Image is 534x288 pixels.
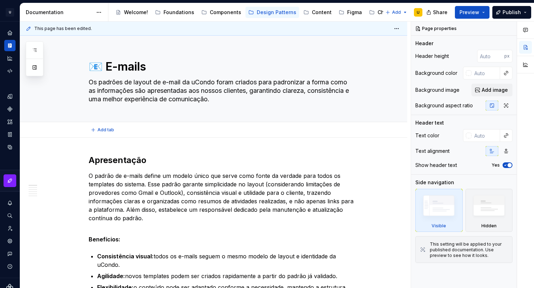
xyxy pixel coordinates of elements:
a: Changelog [366,7,408,18]
p: px [504,53,510,59]
a: Design Patterns [245,7,299,18]
div: Side navigation [415,179,454,186]
a: Components [198,7,244,18]
strong: Consistência visual: [97,253,154,260]
button: Preview [455,6,490,19]
a: Design tokens [4,91,16,102]
div: Figma [347,9,362,16]
input: Auto [471,67,500,79]
div: Show header text [415,162,457,169]
a: Components [4,103,16,115]
button: Search ⌘K [4,210,16,221]
span: This page has been edited. [34,26,92,31]
div: Background color [415,70,457,77]
button: Share [423,6,452,19]
a: Analytics [4,53,16,64]
button: Add [383,7,410,17]
textarea: 📧 E-mails [87,58,354,75]
label: Yes [492,162,500,168]
a: Code automation [4,65,16,77]
span: Publish [503,9,521,16]
a: Data sources [4,142,16,153]
p: todos os e-mails seguem o mesmo modelo de layout e identidade da uCondo. [97,252,356,269]
a: Assets [4,116,16,127]
div: Content [312,9,332,16]
strong: Agilidade: [97,272,125,280]
button: Add image [471,84,512,96]
div: Text alignment [415,148,450,155]
p: O padrão de e-mails define um modelo único que serve como fonte da verdade para todos os template... [89,172,356,222]
button: Add tab [89,125,117,135]
strong: Benefícios: [89,236,120,243]
p: novos templates podem ser criados rapidamente a partir do padrão já validado. [97,272,356,280]
div: Welcome! [124,9,148,16]
span: Add tab [97,127,114,133]
textarea: Os padrões de layout de e-mail da uCondo foram criados para padronizar a forma como as informaçõe... [87,77,354,105]
a: Content [301,7,334,18]
div: Page tree [113,5,382,19]
a: Storybook stories [4,129,16,140]
div: Visible [415,189,463,232]
div: Documentation [26,9,93,16]
div: Hidden [465,189,513,232]
div: Text color [415,132,439,139]
div: Background aspect ratio [415,102,473,109]
button: Publish [492,6,531,19]
div: Changelog [378,9,405,16]
h2: Apresentação [89,155,356,166]
div: Visible [432,223,446,229]
button: U [1,5,18,20]
a: Home [4,27,16,38]
div: Foundations [164,9,194,16]
span: Preview [459,9,479,16]
input: Auto [471,129,500,142]
div: U [417,10,420,15]
span: Share [433,9,447,16]
div: Components [210,9,241,16]
div: Header [415,40,433,47]
a: Welcome! [113,7,151,18]
a: Figma [336,7,365,18]
a: Settings [4,235,16,247]
button: Notifications [4,197,16,209]
div: Background image [415,86,459,94]
input: Auto [477,50,504,62]
a: Invite team [4,223,16,234]
span: Add image [482,86,508,94]
div: Header height [415,53,449,60]
div: This setting will be applied to your published documentation. Use preview to see how it looks. [430,241,508,258]
div: Header text [415,119,444,126]
a: Documentation [4,40,16,51]
span: Add [392,10,401,15]
a: Foundations [152,7,197,18]
div: Hidden [481,223,497,229]
button: Contact support [4,248,16,259]
div: U [6,8,14,17]
div: Design Patterns [257,9,296,16]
